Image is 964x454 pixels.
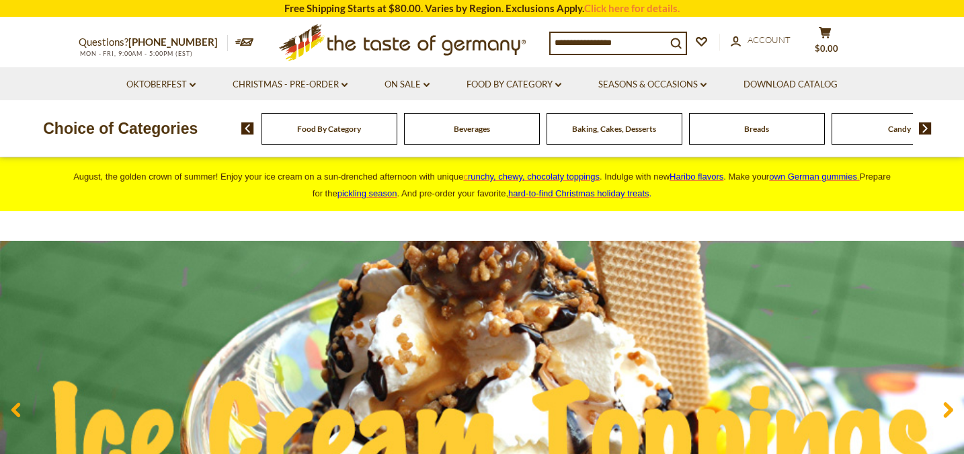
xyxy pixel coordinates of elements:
[731,33,791,48] a: Account
[508,188,649,198] a: hard-to-find Christmas holiday treats
[79,50,193,57] span: MON - FRI, 9:00AM - 5:00PM (EST)
[385,77,430,92] a: On Sale
[79,34,228,51] p: Questions?
[463,172,600,182] a: crunchy, chewy, chocolaty toppings
[508,188,651,198] span: .
[744,77,838,92] a: Download Catalog
[572,124,656,134] a: Baking, Cakes, Desserts
[233,77,348,92] a: Christmas - PRE-ORDER
[670,172,723,182] a: Haribo flavors
[467,77,561,92] a: Food By Category
[748,34,791,45] span: Account
[888,124,911,134] a: Candy
[454,124,490,134] a: Beverages
[468,172,600,182] span: runchy, chewy, chocolaty toppings
[73,172,891,198] span: August, the golden crown of summer! Enjoy your ice cream on a sun-drenched afternoon with unique ...
[805,26,845,60] button: $0.00
[769,172,859,182] a: own German gummies.
[815,43,838,54] span: $0.00
[128,36,218,48] a: [PHONE_NUMBER]
[769,172,857,182] span: own German gummies
[126,77,196,92] a: Oktoberfest
[919,122,932,135] img: next arrow
[337,188,397,198] a: pickling season
[598,77,707,92] a: Seasons & Occasions
[584,2,680,14] a: Click here for details.
[744,124,769,134] a: Breads
[297,124,361,134] a: Food By Category
[241,122,254,135] img: previous arrow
